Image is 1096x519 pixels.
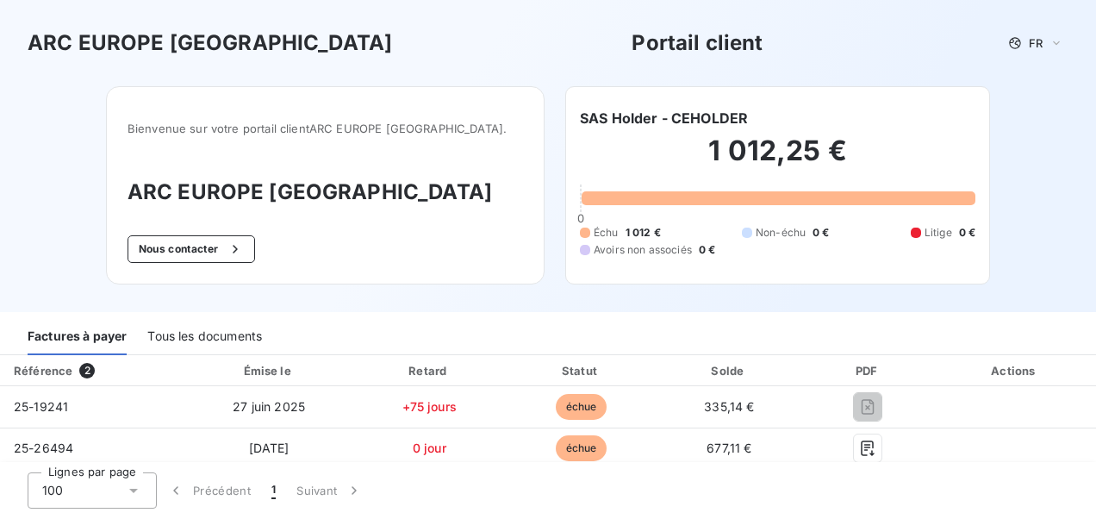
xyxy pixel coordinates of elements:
div: PDF [806,362,931,379]
button: Précédent [157,472,261,509]
h2: 1 012,25 € [580,134,975,185]
h6: SAS Holder - CEHOLDER [580,108,748,128]
span: 0 € [813,225,829,241]
span: 25-26494 [14,441,73,455]
span: 0 € [959,225,975,241]
span: 2 [79,363,95,378]
button: 1 [261,472,286,509]
span: 0 [577,211,584,225]
span: 1 [271,482,276,499]
span: FR [1029,36,1043,50]
span: Litige [925,225,952,241]
span: Échu [594,225,619,241]
span: 0 € [699,242,715,258]
div: Tous les documents [147,319,262,355]
button: Nous contacter [128,235,255,263]
span: 25-19241 [14,399,68,414]
div: Actions [937,362,1093,379]
span: Bienvenue sur votre portail client ARC EUROPE [GEOGRAPHIC_DATA] . [128,122,523,135]
span: [DATE] [249,441,290,455]
span: 677,11 € [707,441,751,455]
span: 27 juin 2025 [233,399,305,414]
span: échue [556,394,607,420]
div: Retard [356,362,502,379]
span: 335,14 € [704,399,754,414]
span: 100 [42,482,63,499]
div: Factures à payer [28,319,127,355]
div: Émise le [189,362,349,379]
h3: Portail client [632,28,763,59]
div: Statut [509,362,652,379]
div: Solde [659,362,799,379]
span: Avoirs non associés [594,242,692,258]
button: Suivant [286,472,373,509]
span: échue [556,435,607,461]
h3: ARC EUROPE [GEOGRAPHIC_DATA] [128,177,523,208]
h3: ARC EUROPE [GEOGRAPHIC_DATA] [28,28,392,59]
span: 0 jour [413,441,446,455]
span: Non-échu [756,225,806,241]
span: 1 012 € [626,225,661,241]
span: +75 jours [402,399,457,414]
div: Référence [14,364,72,378]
